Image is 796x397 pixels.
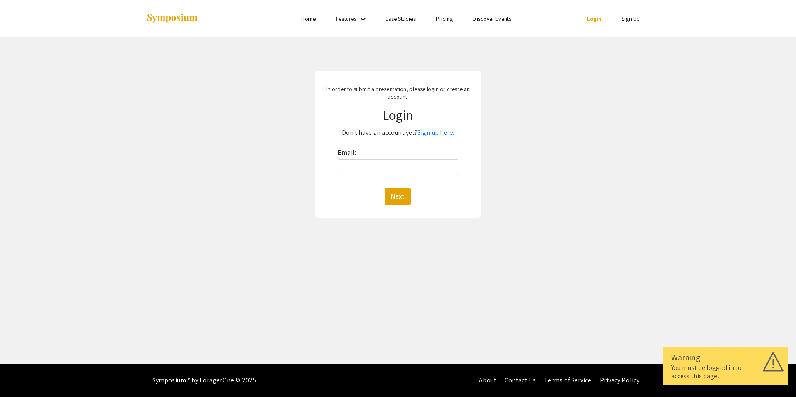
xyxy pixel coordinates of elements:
[152,364,256,397] div: Symposium™ by ForagerOne © 2025
[146,13,198,24] img: Symposium by ForagerOne
[385,188,411,205] button: Next
[418,128,454,137] a: Sign up here.
[338,146,356,159] label: Email:
[301,15,316,22] a: Home
[622,15,640,22] a: Sign Up
[587,15,602,22] a: Login
[385,15,416,22] a: Case Studies
[505,376,536,385] a: Contact Us
[358,14,368,24] mat-icon: Expand Features list
[479,376,496,385] a: About
[671,364,779,380] div: You must be logged in to access this page.
[671,351,779,364] div: Warning
[336,15,357,22] a: Features
[323,107,473,123] h1: Login
[600,376,639,385] a: Privacy Policy
[323,85,473,100] p: In order to submit a presentation, please login or create an account.
[473,15,511,22] a: Discover Events
[323,126,473,139] p: Don't have an account yet?
[436,15,453,22] a: Pricing
[544,376,592,385] a: Terms of Service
